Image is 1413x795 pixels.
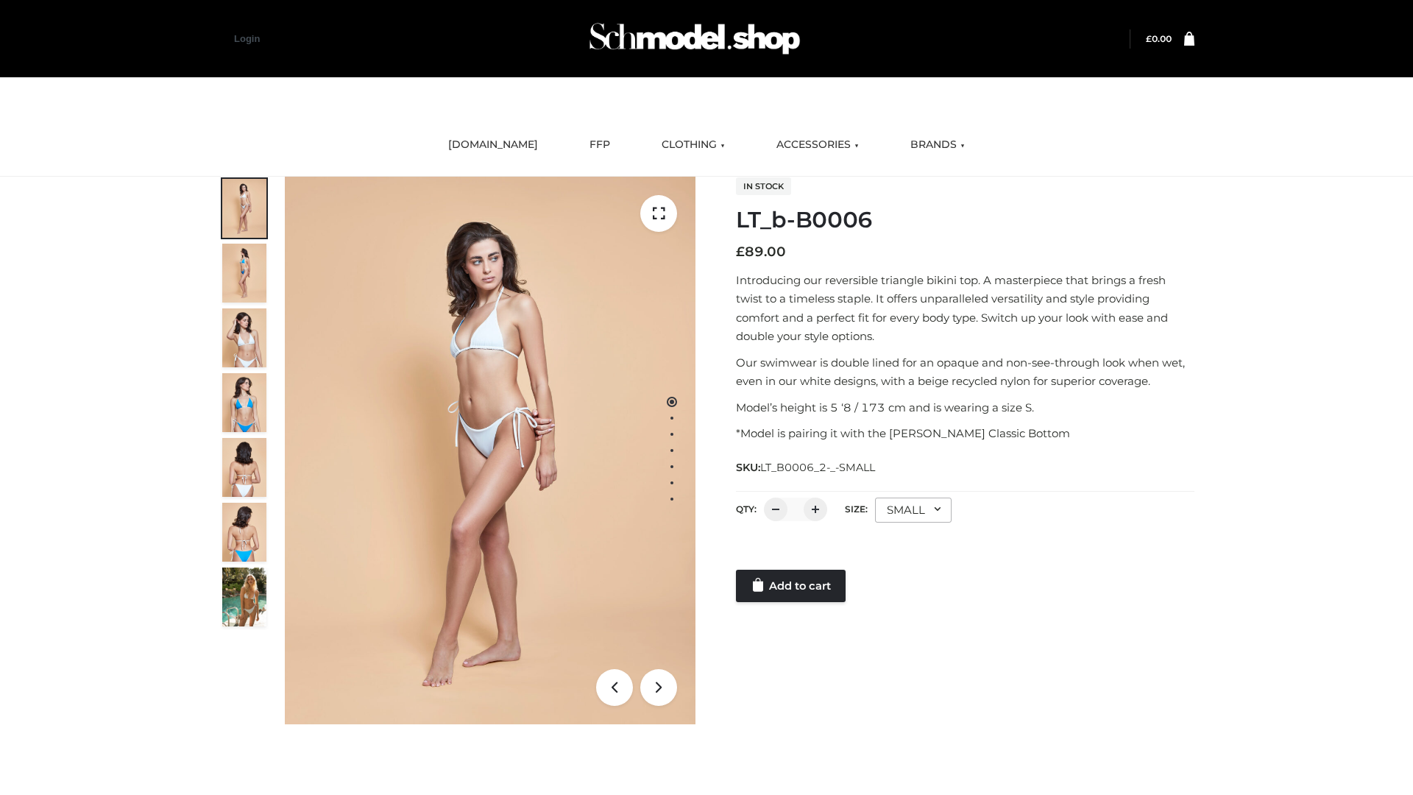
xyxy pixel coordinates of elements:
[1146,33,1172,44] bdi: 0.00
[222,244,266,303] img: ArielClassicBikiniTop_CloudNine_AzureSky_OW114ECO_2-scaled.jpg
[578,129,621,161] a: FFP
[584,10,805,68] img: Schmodel Admin 964
[736,459,877,476] span: SKU:
[736,424,1194,443] p: *Model is pairing it with the [PERSON_NAME] Classic Bottom
[222,438,266,497] img: ArielClassicBikiniTop_CloudNine_AzureSky_OW114ECO_7-scaled.jpg
[736,570,846,602] a: Add to cart
[736,398,1194,417] p: Model’s height is 5 ‘8 / 173 cm and is wearing a size S.
[222,373,266,432] img: ArielClassicBikiniTop_CloudNine_AzureSky_OW114ECO_4-scaled.jpg
[736,177,791,195] span: In stock
[222,568,266,626] img: Arieltop_CloudNine_AzureSky2.jpg
[875,498,952,523] div: SMALL
[736,244,745,260] span: £
[736,271,1194,346] p: Introducing our reversible triangle bikini top. A masterpiece that brings a fresh twist to a time...
[760,461,875,474] span: LT_B0006_2-_-SMALL
[736,353,1194,391] p: Our swimwear is double lined for an opaque and non-see-through look when wet, even in our white d...
[1146,33,1172,44] a: £0.00
[736,504,757,515] label: QTY:
[234,33,260,44] a: Login
[651,129,736,161] a: CLOTHING
[765,129,870,161] a: ACCESSORIES
[222,503,266,562] img: ArielClassicBikiniTop_CloudNine_AzureSky_OW114ECO_8-scaled.jpg
[222,308,266,367] img: ArielClassicBikiniTop_CloudNine_AzureSky_OW114ECO_3-scaled.jpg
[736,207,1194,233] h1: LT_b-B0006
[437,129,549,161] a: [DOMAIN_NAME]
[845,504,868,515] label: Size:
[736,244,786,260] bdi: 89.00
[285,177,695,724] img: ArielClassicBikiniTop_CloudNine_AzureSky_OW114ECO_1
[899,129,976,161] a: BRANDS
[222,179,266,238] img: ArielClassicBikiniTop_CloudNine_AzureSky_OW114ECO_1-scaled.jpg
[1146,33,1152,44] span: £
